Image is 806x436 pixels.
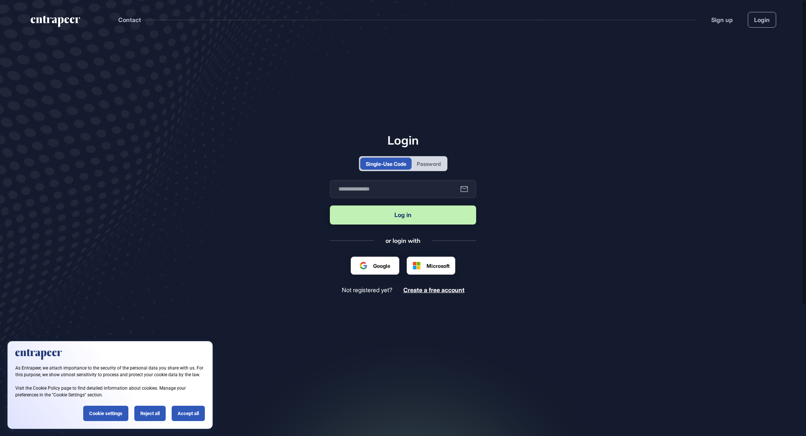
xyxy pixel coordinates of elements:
[385,236,421,245] div: or login with
[330,133,476,147] h1: Login
[366,160,406,168] div: Single-Use Code
[427,262,450,270] span: Microsoft
[748,12,776,28] a: Login
[118,15,141,25] button: Contact
[342,287,392,294] span: Not registered yet?
[30,16,81,30] a: entrapeer-logo
[330,205,476,225] button: Log in
[403,287,465,294] a: Create a free account
[711,15,733,24] a: Sign up
[417,160,441,168] div: Password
